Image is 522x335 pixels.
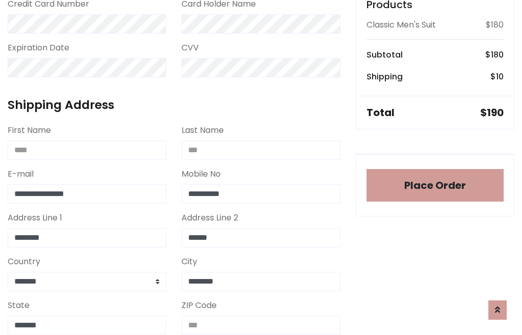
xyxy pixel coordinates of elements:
label: Last Name [181,124,224,136]
h6: Subtotal [367,50,403,60]
p: Classic Men's Suit [367,19,436,31]
label: CVV [181,42,199,54]
p: $180 [486,19,504,31]
h5: $ [480,106,504,119]
label: Expiration Date [8,42,69,54]
h6: $ [485,50,504,60]
span: 10 [496,71,504,82]
label: Address Line 2 [181,212,238,224]
h5: Total [367,106,395,119]
label: First Name [8,124,51,136]
button: Place Order [367,169,504,202]
label: Address Line 1 [8,212,62,224]
label: State [8,299,30,312]
h6: Shipping [367,72,403,81]
span: 180 [491,49,504,61]
label: Country [8,256,40,268]
label: City [181,256,197,268]
span: 190 [487,105,504,120]
h6: $ [490,72,504,81]
label: ZIP Code [181,299,217,312]
h4: Shipping Address [8,98,341,112]
label: E-mail [8,168,34,180]
label: Mobile No [181,168,221,180]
